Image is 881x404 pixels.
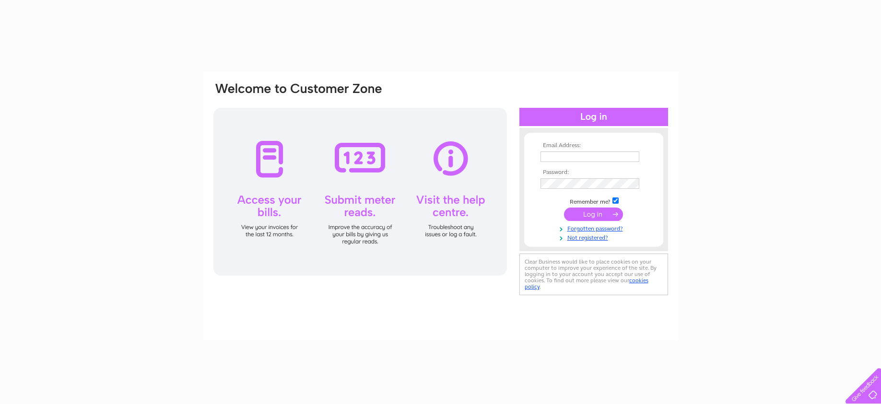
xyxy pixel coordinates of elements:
[564,208,623,221] input: Submit
[519,254,668,295] div: Clear Business would like to place cookies on your computer to improve your experience of the sit...
[538,142,649,149] th: Email Address:
[538,196,649,206] td: Remember me?
[540,223,649,232] a: Forgotten password?
[525,277,648,290] a: cookies policy
[540,232,649,242] a: Not registered?
[538,169,649,176] th: Password:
